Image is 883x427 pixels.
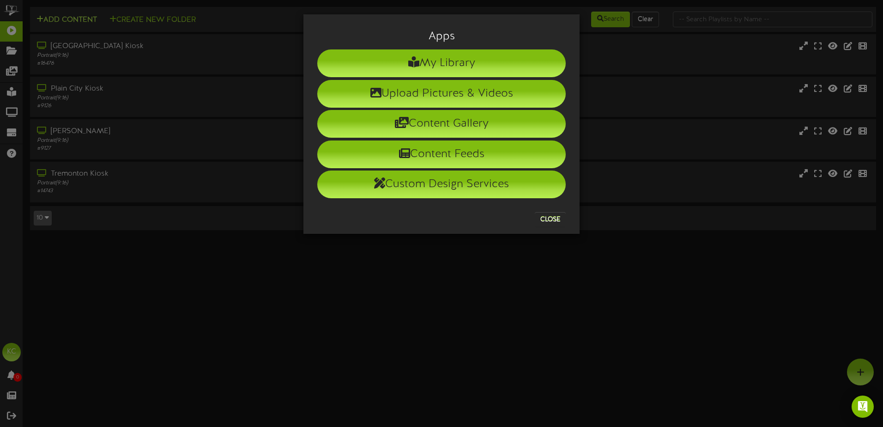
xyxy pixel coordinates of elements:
li: Upload Pictures & Videos [317,80,566,108]
button: Close [535,212,566,227]
li: Content Gallery [317,110,566,138]
li: My Library [317,49,566,77]
li: Custom Design Services [317,171,566,198]
li: Content Feeds [317,140,566,168]
h3: Apps [317,30,566,43]
div: Open Intercom Messenger [852,396,874,418]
